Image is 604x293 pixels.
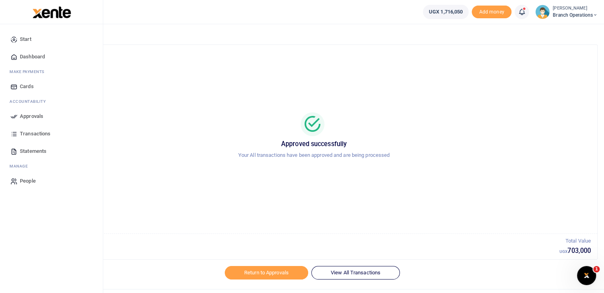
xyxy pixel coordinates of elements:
span: Statements [20,147,46,155]
span: anage [14,163,28,169]
span: Start [20,35,31,43]
li: M [6,66,96,78]
a: Approvals [6,108,96,125]
li: Ac [6,95,96,108]
a: UGX 1,716,050 [423,5,469,19]
a: Transactions [6,125,96,143]
span: Branch Operations [553,12,598,19]
small: [PERSON_NAME] [553,5,598,12]
a: Dashboard [6,48,96,66]
a: Cards [6,78,96,95]
span: countability [15,98,46,104]
h5: 703,000 [560,247,591,255]
a: logo-small logo-large logo-large [32,9,71,15]
li: Toup your wallet [472,6,511,19]
li: M [6,160,96,172]
p: Total Transactions [37,237,560,245]
h5: 4 [37,247,560,255]
span: Add money [472,6,511,19]
span: 1 [593,266,600,272]
span: Dashboard [20,53,45,61]
li: Wallet ballance [420,5,472,19]
span: UGX 1,716,050 [429,8,463,16]
p: Your All transactions have been approved and are being processed [40,151,588,160]
a: profile-user [PERSON_NAME] Branch Operations [535,5,598,19]
small: UGX [560,249,567,254]
a: Statements [6,143,96,160]
span: ake Payments [14,69,44,75]
span: Approvals [20,112,43,120]
p: Total Value [560,237,591,245]
img: logo-large [33,6,71,18]
iframe: Intercom live chat [577,266,596,285]
span: Transactions [20,130,50,138]
h5: Approved successfully [40,140,588,148]
span: Cards [20,83,34,91]
a: People [6,172,96,190]
span: People [20,177,36,185]
a: Return to Approvals [225,266,308,280]
a: View All Transactions [311,266,400,280]
img: profile-user [535,5,550,19]
a: Add money [472,8,511,14]
a: Start [6,31,96,48]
